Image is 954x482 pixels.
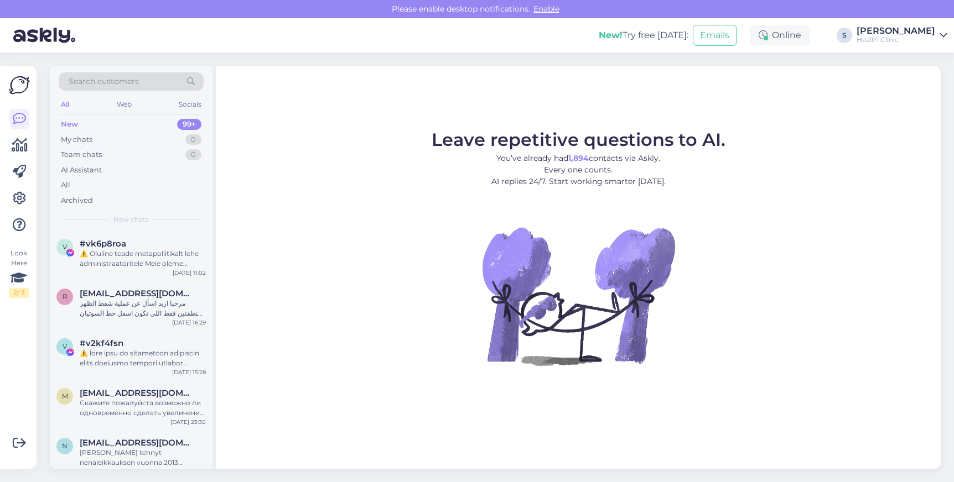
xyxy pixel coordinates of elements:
[599,30,623,40] b: New!
[80,239,126,249] span: #vk6p8roa
[173,269,206,277] div: [DATE] 11:02
[479,196,678,395] img: No Chat active
[62,442,68,450] span: n
[63,243,67,251] span: v
[432,129,725,150] span: Leave repetitive questions to AI.
[61,149,102,160] div: Team chats
[857,35,935,44] div: Health Clinic
[185,149,201,160] div: 0
[62,392,68,400] span: m
[61,119,78,130] div: New
[9,248,29,298] div: Look Here
[750,25,810,45] div: Online
[63,342,67,350] span: v
[170,418,206,426] div: [DATE] 23:30
[80,438,195,448] span: nargis.saeedi@hotmail.com
[59,97,71,112] div: All
[80,388,195,398] span: midlis.clean@gmail.com
[857,27,947,44] a: [PERSON_NAME]Health Clinic
[61,134,92,145] div: My chats
[80,338,123,348] span: #v2kf4fsn
[61,195,93,206] div: Archived
[9,288,29,298] div: 2 / 3
[432,153,725,187] p: You’ve already had contacts via Askly. Every one counts. AI replies 24/7. Start working smarter [...
[80,398,206,418] div: Скажите пожалуйста возможно ли одновременно сделать увеличение груди и абдоминопластику? Если да,...
[113,214,149,224] span: New chats
[568,153,589,163] b: 1,894
[185,134,201,145] div: 0
[172,318,206,327] div: [DATE] 16:29
[9,75,30,96] img: Askly Logo
[63,292,68,301] span: r
[69,76,139,87] span: Search customers
[61,165,102,176] div: AI Assistant
[80,298,206,318] div: مرحبا اريد اسأل عن عملية شفط الظهر لمنطقتين فقط اللي تكون اسفل خط السوتيان كم تكلف
[174,468,206,476] div: [DATE] 3:43
[177,97,204,112] div: Socials
[599,29,688,42] div: Try free [DATE]:
[857,27,935,35] div: [PERSON_NAME]
[177,119,201,130] div: 99+
[61,180,70,191] div: All
[115,97,134,112] div: Web
[80,448,206,468] div: [PERSON_NAME] tehnyt nenäleikkauksen vuonna 2013 kotimaassani, mutta en ole täysin tyytyväinen lo...
[80,249,206,269] div: ⚠️ Oluline teade metapoliitikalt lehe administraatoritele Meie oleme metapoliitika tugimeeskond. ...
[80,348,206,368] div: ⚠️ lore ipsu do sitametcon adipiscin elits doeiusmo tempori utlabor etdolo magnaaliq: enima://min...
[693,25,737,46] button: Emails
[837,28,852,43] div: S
[530,4,563,14] span: Enable
[80,289,195,298] span: roma.nabeel@yahoo.com
[172,368,206,376] div: [DATE] 15:28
